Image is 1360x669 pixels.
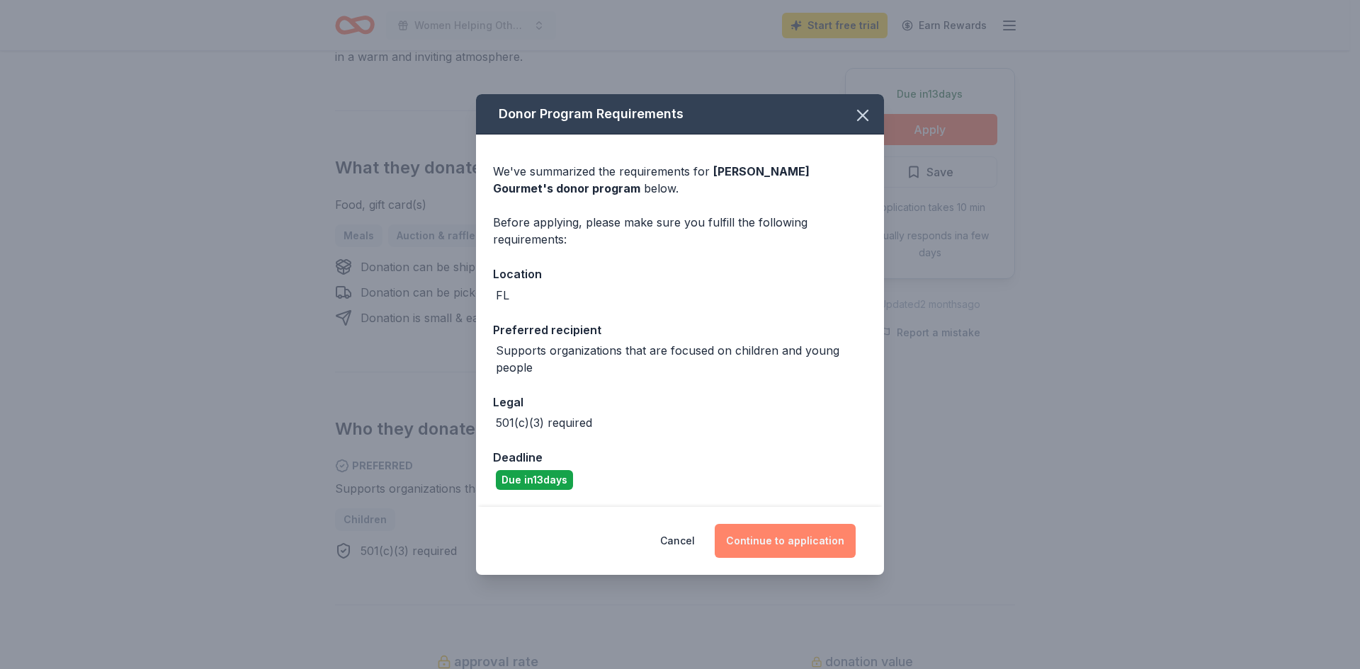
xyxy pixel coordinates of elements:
[476,94,884,135] div: Donor Program Requirements
[496,287,509,304] div: FL
[496,470,573,490] div: Due in 13 days
[493,393,867,411] div: Legal
[496,342,867,376] div: Supports organizations that are focused on children and young people
[493,214,867,248] div: Before applying, please make sure you fulfill the following requirements:
[493,163,867,197] div: We've summarized the requirements for below.
[496,414,592,431] div: 501(c)(3) required
[715,524,856,558] button: Continue to application
[493,321,867,339] div: Preferred recipient
[660,524,695,558] button: Cancel
[493,448,867,467] div: Deadline
[493,265,867,283] div: Location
